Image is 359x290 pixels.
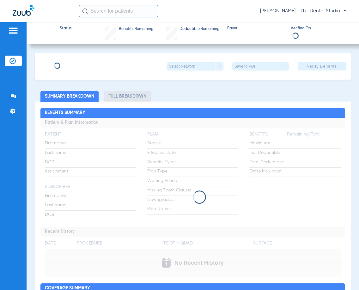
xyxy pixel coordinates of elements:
img: hamburger-icon [8,27,18,34]
li: Summary Breakdown [40,91,99,102]
img: Search Icon [82,8,88,14]
input: Search for patients [79,5,158,17]
h2: Benefits Summary [40,108,345,118]
span: Status [60,26,72,32]
span: Payer [227,26,285,32]
span: Deductible Remaining [179,27,220,32]
img: Zuub Logo [13,5,34,16]
span: [PERSON_NAME] - The Dental Studio [260,8,346,14]
li: Full Breakdown [104,91,151,102]
span: Benefits Remaining [119,27,154,32]
span: Verified On [291,26,349,32]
